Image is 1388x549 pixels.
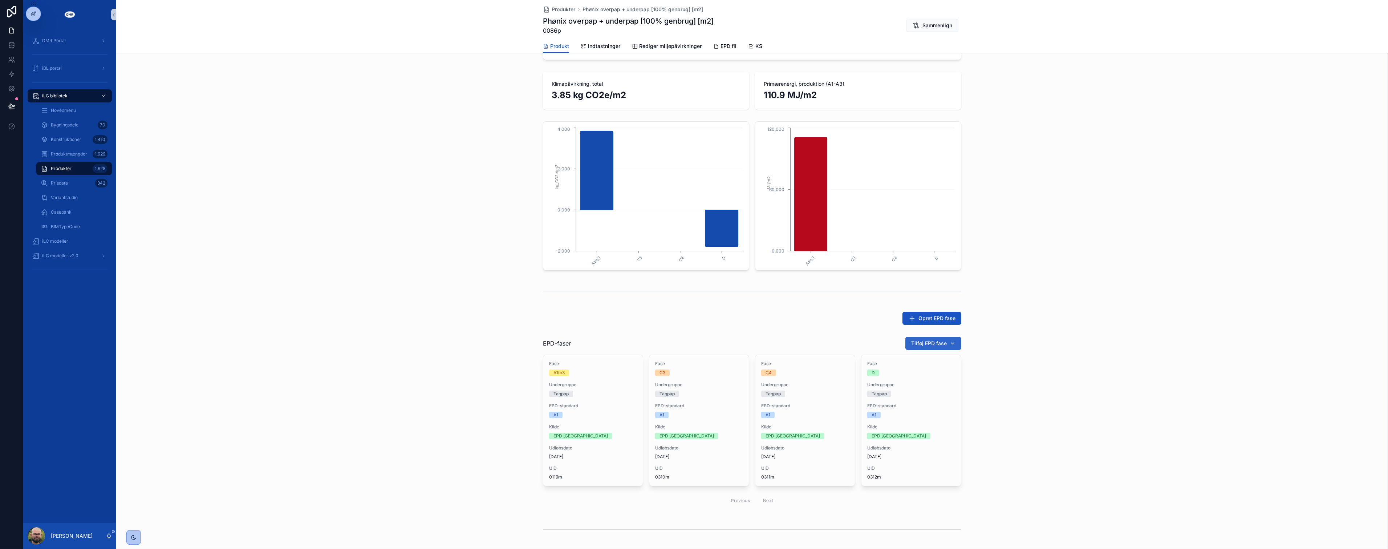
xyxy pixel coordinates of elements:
div: C3 [659,370,665,376]
a: KS [748,40,762,54]
span: 0310m [655,474,743,480]
span: Fase [655,361,743,367]
tspan: MJ/m2 [766,176,771,189]
span: Sammenlign [922,22,952,29]
span: Rediger miljøpåvirkninger [639,43,702,50]
a: Konstruktioner1.410 [36,133,112,146]
span: Produkter [51,166,72,171]
a: Rediger miljøpåvirkninger [632,40,702,54]
div: A1to3 [553,370,565,376]
div: Tagpap [553,391,569,397]
span: Udløbsdato [867,445,955,451]
span: EPD-standard [655,403,743,409]
tspan: 120,000 [767,126,784,132]
text: A1to3 [804,255,816,266]
a: Bygningsdele70 [36,118,112,132]
tspan: -2,000 [556,248,570,254]
text: C4 [890,255,898,263]
span: Udløbsdato [761,445,849,451]
div: EPD [GEOGRAPHIC_DATA] [659,433,714,439]
a: BIMTypeCode [36,220,112,233]
span: Udløbsdato [655,445,743,451]
div: 1.410 [93,135,107,144]
a: Phønix overpap + underpap [100% genbrug] [m2] [583,6,703,13]
span: [DATE] [655,454,743,460]
span: Undergruppe [549,382,637,388]
span: Kilde [867,424,955,430]
div: A1 [553,412,558,418]
span: 0119m [549,474,637,480]
a: iLC bibliotek [28,89,112,102]
text: D [933,255,939,261]
span: [DATE] [867,454,955,460]
div: 1.929 [93,150,107,158]
button: Tilføj EPD fase [905,337,961,350]
p: [PERSON_NAME] [51,532,93,540]
span: KS [755,43,762,50]
span: Produktmængder [51,151,87,157]
span: UID [655,465,743,471]
a: iLC modeller [28,235,112,248]
span: Bygningsdele [51,122,78,128]
a: iBL portal [28,62,112,75]
tspan: 4,000 [557,126,570,132]
a: Produkter1.628 [36,162,112,175]
div: 70 [98,121,107,129]
div: A1 [766,412,770,418]
span: Tilføj EPD fase [911,340,947,347]
span: 0312m [867,474,955,480]
text: D [721,255,727,261]
a: DMR Portal [28,34,112,47]
a: EPD fil [713,40,736,54]
button: Sammenlign [906,19,958,32]
div: Tagpap [659,391,675,397]
span: iBL portal [42,65,62,71]
span: EPD-standard [549,403,637,409]
span: DMR Portal [42,38,66,44]
div: EPD [GEOGRAPHIC_DATA] [766,433,820,439]
span: [DATE] [549,454,637,460]
h2: 3.85 kg CO2e/m2 [552,89,740,101]
span: Produkter [552,6,575,13]
div: Tagpap [766,391,781,397]
tspan: 60,000 [769,187,784,192]
span: iLC bibliotek [42,93,68,99]
span: UID [549,465,637,471]
tspan: kg_CO2e/m2 [554,165,559,189]
a: Indtastninger [581,40,620,54]
div: 1.628 [93,164,107,173]
a: Produkter [543,6,575,13]
div: chart [760,126,957,266]
span: Prisdata [51,180,68,186]
div: scrollable content [23,29,116,285]
span: iLC modeller [42,238,68,244]
span: Primærenergi, produktion (A1-A3) [764,80,953,88]
span: BIMTypeCode [51,224,80,230]
span: Casebank [51,209,72,215]
div: EPD [GEOGRAPHIC_DATA] [872,433,926,439]
span: EPD fil [721,43,736,50]
a: Variantstudie [36,191,112,204]
a: Prisdata342 [36,177,112,190]
span: Undergruppe [867,382,955,388]
tspan: 2,000 [558,166,570,171]
div: D [872,370,875,376]
span: Undergruppe [761,382,849,388]
span: Variantstudie [51,195,78,201]
img: App logo [64,9,76,20]
span: Udløbsdato [549,445,637,451]
text: A1to3 [590,255,602,266]
button: Opret EPD fase [902,312,961,325]
span: Undergruppe [655,382,743,388]
div: A1 [659,412,664,418]
span: Indtastninger [588,43,620,50]
span: EPD-standard [867,403,955,409]
span: Fase [867,361,955,367]
tspan: 0,000 [557,207,570,213]
span: EPD-standard [761,403,849,409]
span: Hovedmenu [51,108,76,113]
a: Produktmængder1.929 [36,148,112,161]
text: C4 [678,255,685,263]
span: EPD-faser [543,339,571,348]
